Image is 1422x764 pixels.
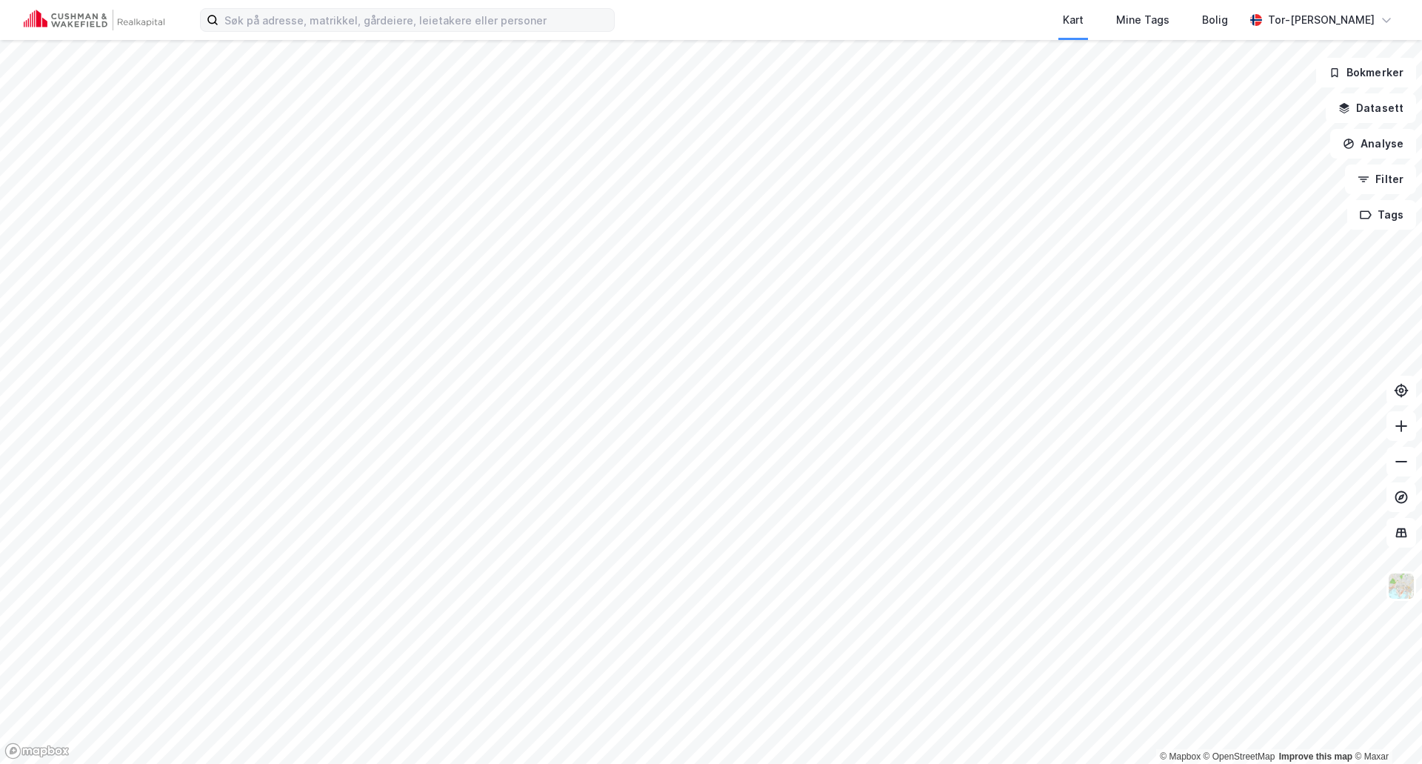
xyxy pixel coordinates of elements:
[1330,129,1416,159] button: Analyse
[4,743,70,760] a: Mapbox homepage
[1326,93,1416,123] button: Datasett
[1345,165,1416,194] button: Filter
[1268,11,1375,29] div: Tor-[PERSON_NAME]
[1204,751,1275,762] a: OpenStreetMap
[1348,693,1422,764] div: Kontrollprogram for chat
[1347,200,1416,230] button: Tags
[1160,751,1201,762] a: Mapbox
[1316,58,1416,87] button: Bokmerker
[218,9,614,31] input: Søk på adresse, matrikkel, gårdeiere, leietakere eller personer
[1387,572,1415,600] img: Z
[24,10,164,30] img: cushman-wakefield-realkapital-logo.202ea83816669bd177139c58696a8fa1.svg
[1279,751,1352,762] a: Improve this map
[1202,11,1228,29] div: Bolig
[1348,693,1422,764] iframe: Chat Widget
[1116,11,1169,29] div: Mine Tags
[1063,11,1084,29] div: Kart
